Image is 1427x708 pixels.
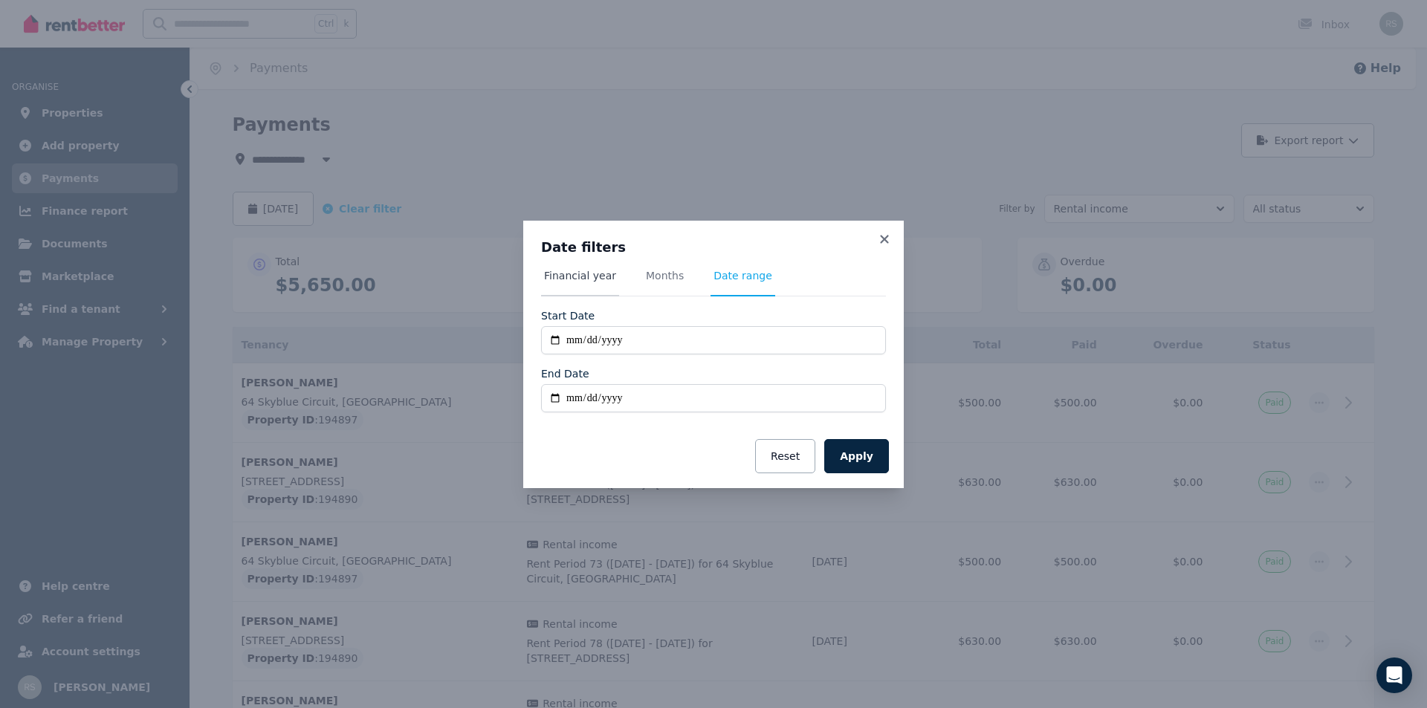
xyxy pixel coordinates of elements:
[755,439,815,473] button: Reset
[646,268,684,283] span: Months
[541,366,589,381] label: End Date
[713,268,772,283] span: Date range
[541,238,886,256] h3: Date filters
[544,268,616,283] span: Financial year
[541,268,886,296] nav: Tabs
[824,439,889,473] button: Apply
[541,308,595,323] label: Start Date
[1376,657,1412,693] div: Open Intercom Messenger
